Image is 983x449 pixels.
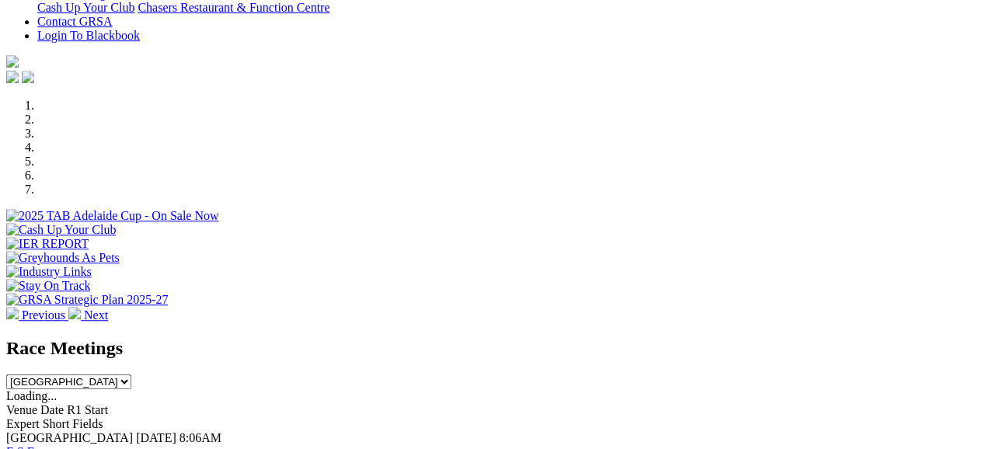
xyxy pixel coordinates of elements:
img: Industry Links [6,265,92,279]
img: facebook.svg [6,71,19,83]
img: chevron-right-pager-white.svg [68,307,81,319]
span: Short [43,417,70,430]
span: [DATE] [136,431,176,444]
span: [GEOGRAPHIC_DATA] [6,431,133,444]
span: Fields [72,417,103,430]
span: Expert [6,417,40,430]
img: 2025 TAB Adelaide Cup - On Sale Now [6,209,219,223]
img: IER REPORT [6,237,89,251]
a: Previous [6,308,68,322]
img: twitter.svg [22,71,34,83]
img: Stay On Track [6,279,90,293]
a: Chasers Restaurant & Function Centre [138,1,329,14]
span: 8:06AM [180,431,221,444]
span: Next [84,308,108,322]
span: Venue [6,403,37,416]
span: Previous [22,308,65,322]
h2: Race Meetings [6,338,977,359]
a: Contact GRSA [37,15,112,28]
span: Date [40,403,64,416]
a: Login To Blackbook [37,29,140,42]
img: logo-grsa-white.png [6,55,19,68]
span: Loading... [6,389,57,402]
a: Next [68,308,108,322]
span: R1 Start [67,403,108,416]
img: Cash Up Your Club [6,223,116,237]
img: GRSA Strategic Plan 2025-27 [6,293,168,307]
img: Greyhounds As Pets [6,251,120,265]
a: Cash Up Your Club [37,1,134,14]
div: Bar & Dining [37,1,977,15]
img: chevron-left-pager-white.svg [6,307,19,319]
